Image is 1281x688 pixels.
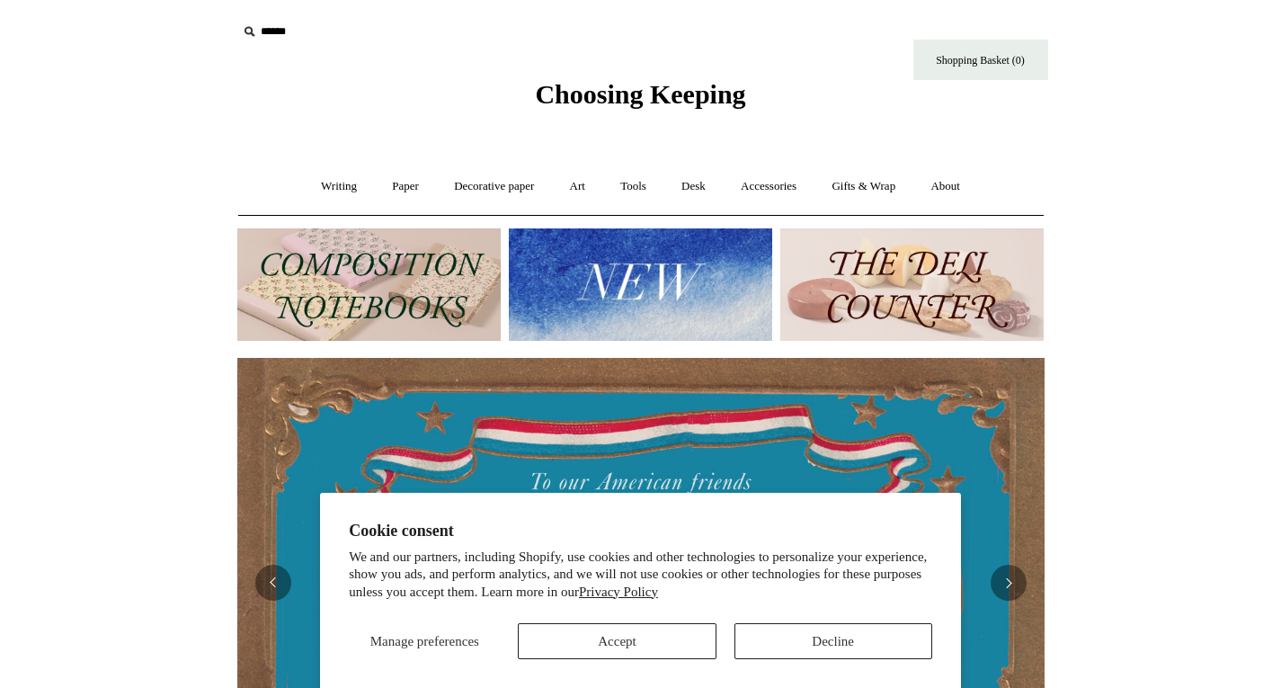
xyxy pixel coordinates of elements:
[535,79,745,109] span: Choosing Keeping
[665,163,722,210] a: Desk
[815,163,912,210] a: Gifts & Wrap
[349,623,500,659] button: Manage preferences
[349,549,932,602] p: We and our partners, including Shopify, use cookies and other technologies to personalize your ex...
[509,228,772,341] img: New.jpg__PID:f73bdf93-380a-4a35-bcfe-7823039498e1
[535,94,745,106] a: Choosing Keeping
[725,163,813,210] a: Accessories
[579,585,658,599] a: Privacy Policy
[438,163,550,210] a: Decorative paper
[376,163,435,210] a: Paper
[518,623,716,659] button: Accept
[734,623,932,659] button: Decline
[554,163,601,210] a: Art
[913,40,1048,80] a: Shopping Basket (0)
[349,522,932,541] h2: Cookie consent
[255,565,291,601] button: Previous
[604,163,663,210] a: Tools
[991,565,1027,601] button: Next
[237,228,501,341] img: 202302 Composition ledgers.jpg__PID:69722ee6-fa44-49dd-a067-31375e5d54ec
[305,163,373,210] a: Writing
[370,634,479,648] span: Manage preferences
[780,228,1044,341] img: The Deli Counter
[914,163,976,210] a: About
